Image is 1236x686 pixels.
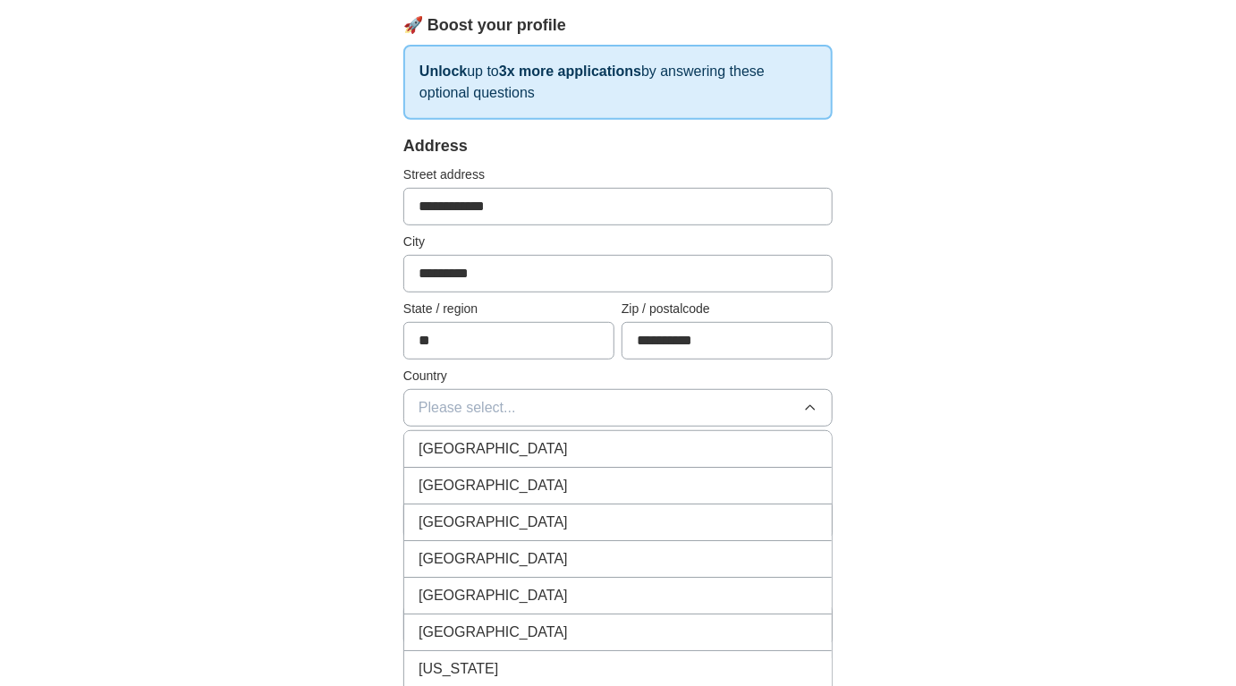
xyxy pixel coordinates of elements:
label: Country [403,367,833,385]
label: City [403,233,833,251]
label: State / region [403,300,614,318]
span: [GEOGRAPHIC_DATA] [419,512,568,533]
span: [GEOGRAPHIC_DATA] [419,585,568,606]
div: 🚀 Boost your profile [403,13,833,38]
label: Street address [403,165,833,184]
button: Please select... [403,389,833,427]
span: [US_STATE] [419,658,498,680]
span: [GEOGRAPHIC_DATA] [419,622,568,643]
label: Zip / postalcode [622,300,833,318]
span: [GEOGRAPHIC_DATA] [419,438,568,460]
span: [GEOGRAPHIC_DATA] [419,548,568,570]
p: up to by answering these optional questions [403,45,833,120]
span: Please select... [419,397,516,419]
strong: 3x more applications [499,64,641,79]
strong: Unlock [419,64,467,79]
div: Address [403,134,833,158]
span: [GEOGRAPHIC_DATA] [419,475,568,496]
